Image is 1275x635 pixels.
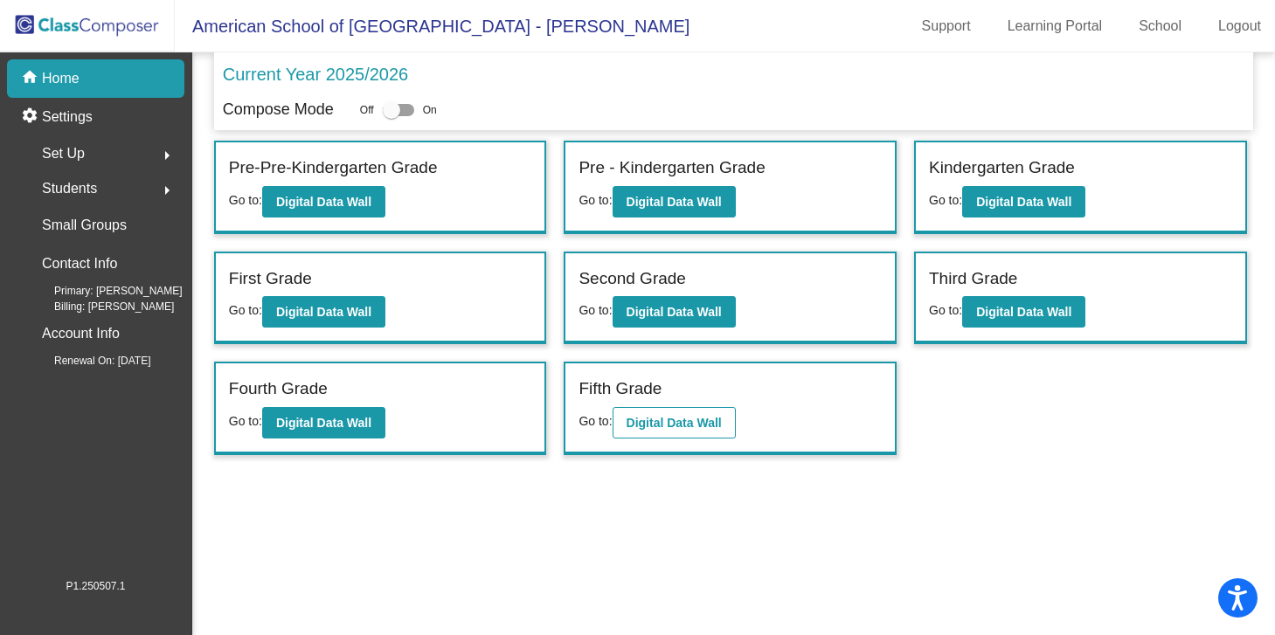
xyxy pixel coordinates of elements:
[1125,12,1195,40] a: School
[627,195,722,209] b: Digital Data Wall
[229,193,262,207] span: Go to:
[229,376,328,402] label: Fourth Grade
[42,213,127,238] p: Small Groups
[929,155,1075,181] label: Kindergarten Grade
[423,102,437,118] span: On
[962,186,1085,217] button: Digital Data Wall
[42,252,117,276] p: Contact Info
[26,353,150,369] span: Renewal On: [DATE]
[262,296,385,328] button: Digital Data Wall
[42,321,120,346] p: Account Info
[223,61,408,87] p: Current Year 2025/2026
[579,193,612,207] span: Go to:
[579,303,612,317] span: Go to:
[613,296,736,328] button: Digital Data Wall
[156,145,177,166] mat-icon: arrow_right
[613,186,736,217] button: Digital Data Wall
[276,416,371,430] b: Digital Data Wall
[929,303,962,317] span: Go to:
[627,416,722,430] b: Digital Data Wall
[262,186,385,217] button: Digital Data Wall
[42,68,80,89] p: Home
[360,102,374,118] span: Off
[994,12,1117,40] a: Learning Portal
[262,407,385,438] button: Digital Data Wall
[613,407,736,438] button: Digital Data Wall
[1204,12,1275,40] a: Logout
[976,195,1071,209] b: Digital Data Wall
[21,107,42,128] mat-icon: settings
[908,12,985,40] a: Support
[175,12,689,40] span: American School of [GEOGRAPHIC_DATA] - [PERSON_NAME]
[962,296,1085,328] button: Digital Data Wall
[42,107,93,128] p: Settings
[276,305,371,319] b: Digital Data Wall
[21,68,42,89] mat-icon: home
[276,195,371,209] b: Digital Data Wall
[579,414,612,428] span: Go to:
[976,305,1071,319] b: Digital Data Wall
[42,141,85,166] span: Set Up
[229,414,262,428] span: Go to:
[229,303,262,317] span: Go to:
[929,266,1017,292] label: Third Grade
[229,266,312,292] label: First Grade
[26,283,183,299] span: Primary: [PERSON_NAME]
[229,155,438,181] label: Pre-Pre-Kindergarten Grade
[627,305,722,319] b: Digital Data Wall
[579,266,686,292] label: Second Grade
[929,193,962,207] span: Go to:
[223,98,334,121] p: Compose Mode
[26,299,174,314] span: Billing: [PERSON_NAME]
[579,155,765,181] label: Pre - Kindergarten Grade
[579,376,662,402] label: Fifth Grade
[156,180,177,201] mat-icon: arrow_right
[42,176,97,201] span: Students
